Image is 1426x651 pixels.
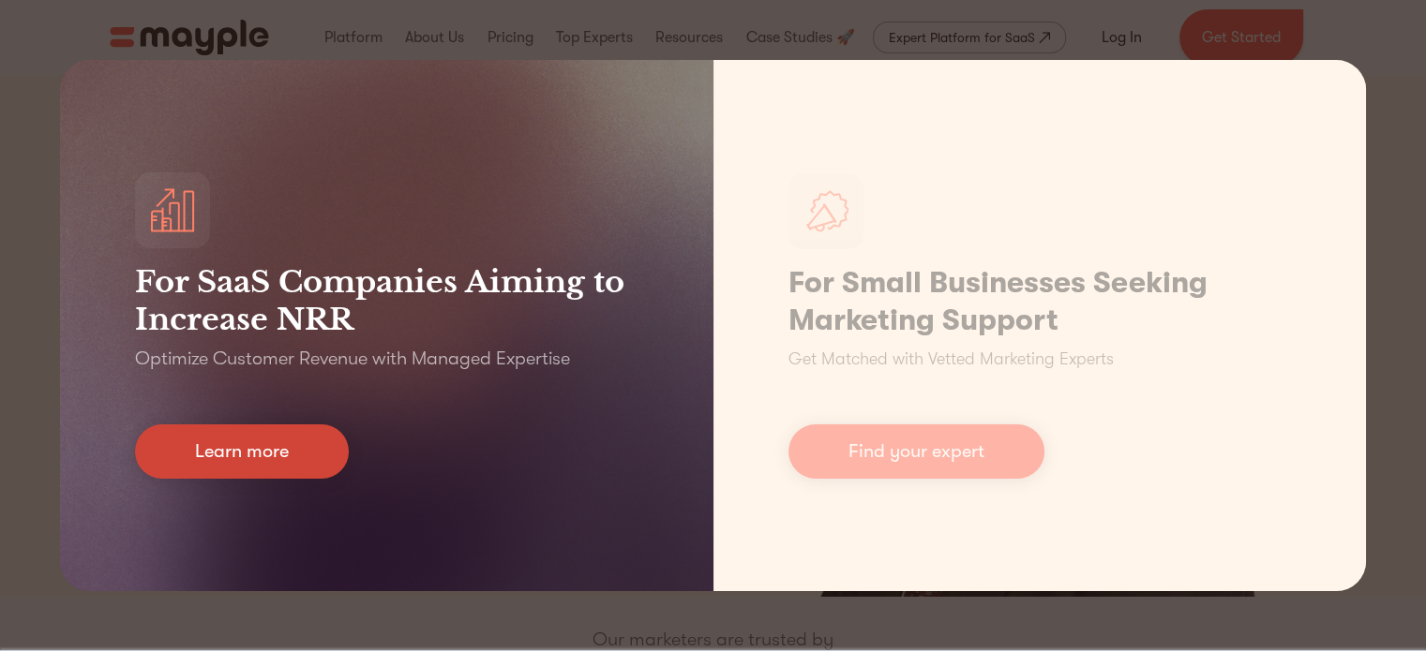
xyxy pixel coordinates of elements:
[788,264,1292,339] h1: For Small Businesses Seeking Marketing Support
[135,424,349,479] a: Learn more
[135,263,638,338] h3: For SaaS Companies Aiming to Increase NRR
[135,346,570,372] p: Optimize Customer Revenue with Managed Expertise
[788,347,1114,372] p: Get Matched with Vetted Marketing Experts
[788,424,1044,479] a: Find your expert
